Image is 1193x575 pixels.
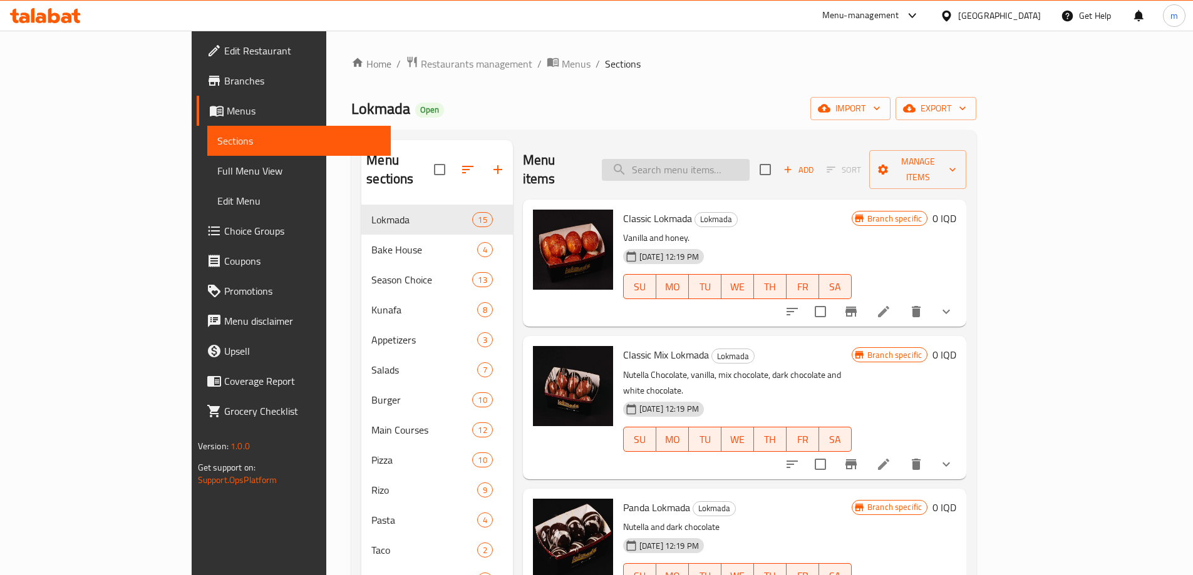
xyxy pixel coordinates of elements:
[197,216,391,246] a: Choice Groups
[896,97,976,120] button: export
[361,385,512,415] div: Burger10
[820,101,881,116] span: import
[824,278,847,296] span: SA
[752,156,778,183] span: Select section
[656,274,689,299] button: MO
[726,430,749,449] span: WE
[473,394,492,406] span: 10
[792,278,814,296] span: FR
[472,392,492,407] div: items
[822,8,899,23] div: Menu-management
[415,103,444,118] div: Open
[472,272,492,287] div: items
[533,210,613,290] img: Classic Lokmada
[197,396,391,426] a: Grocery Checklist
[932,346,956,364] h6: 0 IQD
[623,345,709,364] span: Classic Mix Lokmada
[415,104,444,115] span: Open
[361,295,512,325] div: Kunafa8
[197,306,391,336] a: Menu disclaimer
[939,457,954,472] svg: Show Choices
[819,274,852,299] button: SA
[777,297,807,327] button: sort-choices
[623,519,852,535] p: Nutella and dark chocolate
[602,159,750,181] input: search
[361,265,512,295] div: Season Choice13
[453,155,483,185] span: Sort sections
[473,454,492,466] span: 10
[198,459,256,476] span: Get support on:
[371,392,472,407] span: Burger
[371,302,477,317] span: Kunafa
[634,540,704,552] span: [DATE] 12:19 PM
[807,298,834,325] span: Select to update
[901,449,931,479] button: delete
[623,274,656,299] button: SU
[693,501,736,516] div: Lokmada
[197,96,391,126] a: Menus
[197,36,391,66] a: Edit Restaurant
[623,427,656,452] button: SU
[224,313,381,328] span: Menu disclaimer
[224,43,381,58] span: Edit Restaurant
[198,438,229,454] span: Version:
[656,427,689,452] button: MO
[483,155,513,185] button: Add section
[876,304,891,319] a: Edit menu item
[478,484,492,496] span: 9
[366,151,433,188] h2: Menu sections
[932,499,956,516] h6: 0 IQD
[695,212,738,227] div: Lokmada
[824,430,847,449] span: SA
[711,349,755,364] div: Lokmada
[197,366,391,396] a: Coverage Report
[689,274,721,299] button: TU
[810,97,891,120] button: import
[661,430,684,449] span: MO
[931,297,961,327] button: show more
[623,230,852,246] p: Vanilla and honey.
[523,151,587,188] h2: Menu items
[371,452,472,467] span: Pizza
[596,56,600,71] li: /
[901,297,931,327] button: delete
[371,332,477,347] span: Appetizers
[207,126,391,156] a: Sections
[421,56,532,71] span: Restaurants management
[473,274,492,286] span: 13
[694,278,716,296] span: TU
[371,542,477,557] div: Taco
[477,332,493,347] div: items
[693,501,735,516] span: Lokmada
[939,304,954,319] svg: Show Choices
[371,422,472,437] span: Main Courses
[396,56,401,71] li: /
[406,56,532,72] a: Restaurants management
[217,133,381,148] span: Sections
[836,449,866,479] button: Branch-specific-item
[477,242,493,257] div: items
[694,430,716,449] span: TU
[371,512,477,527] span: Pasta
[473,424,492,436] span: 12
[661,278,684,296] span: MO
[224,404,381,419] span: Grocery Checklist
[759,430,782,449] span: TH
[721,427,754,452] button: WE
[371,212,472,227] div: Lokmada
[478,364,492,376] span: 7
[869,150,966,189] button: Manage items
[426,156,453,183] span: Select all sections
[695,212,737,226] span: Lokmada
[207,156,391,186] a: Full Menu View
[629,430,651,449] span: SU
[562,56,591,71] span: Menus
[754,274,787,299] button: TH
[351,56,976,72] nav: breadcrumb
[477,302,493,317] div: items
[371,482,477,497] div: Rizo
